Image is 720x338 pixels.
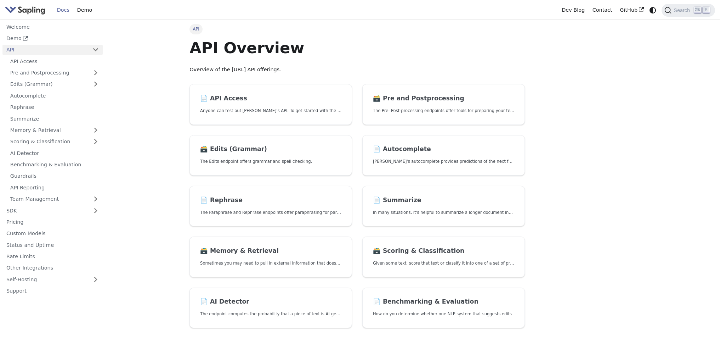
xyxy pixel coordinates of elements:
[189,186,352,227] a: 📄️ RephraseThe Paraphrase and Rephrase endpoints offer paraphrasing for particular styles.
[200,209,341,216] p: The Paraphrase and Rephrase endpoints offer paraphrasing for particular styles.
[558,5,588,16] a: Dev Blog
[2,251,103,262] a: Rate Limits
[200,107,341,114] p: Anyone can test out Sapling's API. To get started with the API, simply:
[6,125,103,135] a: Memory & Retrieval
[373,145,514,153] h2: Autocomplete
[373,95,514,102] h2: Pre and Postprocessing
[6,113,103,124] a: Summarize
[703,7,710,13] kbd: K
[189,24,525,34] nav: Breadcrumbs
[89,45,103,55] button: Collapse sidebar category 'API'
[200,196,341,204] h2: Rephrase
[5,5,48,15] a: Sapling.ai
[373,260,514,267] p: Given some text, score that text or classify it into one of a set of pre-specified categories.
[2,286,103,296] a: Support
[373,298,514,306] h2: Benchmarking & Evaluation
[5,5,45,15] img: Sapling.ai
[200,145,341,153] h2: Edits (Grammar)
[6,171,103,181] a: Guardrails
[362,186,525,227] a: 📄️ SummarizeIn many situations, it's helpful to summarize a longer document into a shorter, more ...
[200,298,341,306] h2: AI Detector
[200,247,341,255] h2: Memory & Retrieval
[6,182,103,193] a: API Reporting
[189,38,525,57] h1: API Overview
[6,102,103,112] a: Rephrase
[189,66,525,74] p: Overview of the [URL] API offerings.
[200,95,341,102] h2: API Access
[671,7,694,13] span: Search
[6,56,103,66] a: API Access
[362,288,525,328] a: 📄️ Benchmarking & EvaluationHow do you determine whether one NLP system that suggests edits
[373,209,514,216] p: In many situations, it's helpful to summarize a longer document into a shorter, more easily diges...
[362,237,525,277] a: 🗃️ Scoring & ClassificationGiven some text, score that text or classify it into one of a set of p...
[189,135,352,176] a: 🗃️ Edits (Grammar)The Edits endpoint offers grammar and spell checking.
[73,5,96,16] a: Demo
[2,205,89,216] a: SDK
[373,311,514,317] p: How do you determine whether one NLP system that suggests edits
[616,5,647,16] a: GitHub
[662,4,715,17] button: Search (Ctrl+K)
[373,196,514,204] h2: Summarize
[200,158,341,165] p: The Edits endpoint offers grammar and spell checking.
[2,33,103,44] a: Demo
[200,311,341,317] p: The endpoint computes the probability that a piece of text is AI-generated,
[2,217,103,227] a: Pricing
[89,205,103,216] button: Expand sidebar category 'SDK'
[648,5,658,15] button: Switch between dark and light mode (currently system mode)
[2,274,103,284] a: Self-Hosting
[362,135,525,176] a: 📄️ Autocomplete[PERSON_NAME]'s autocomplete provides predictions of the next few characters or words
[6,68,103,78] a: Pre and Postprocessing
[6,194,103,204] a: Team Management
[2,240,103,250] a: Status and Uptime
[6,137,103,147] a: Scoring & Classification
[373,247,514,255] h2: Scoring & Classification
[2,228,103,239] a: Custom Models
[6,148,103,158] a: AI Detector
[362,84,525,125] a: 🗃️ Pre and PostprocessingThe Pre- Post-processing endpoints offer tools for preparing your text d...
[189,24,203,34] span: API
[373,107,514,114] p: The Pre- Post-processing endpoints offer tools for preparing your text data for ingestation as we...
[6,90,103,101] a: Autocomplete
[6,79,103,89] a: Edits (Grammar)
[2,45,89,55] a: API
[189,237,352,277] a: 🗃️ Memory & RetrievalSometimes you may need to pull in external information that doesn't fit in t...
[200,260,341,267] p: Sometimes you may need to pull in external information that doesn't fit in the context size of an...
[589,5,616,16] a: Contact
[6,160,103,170] a: Benchmarking & Evaluation
[2,263,103,273] a: Other Integrations
[2,22,103,32] a: Welcome
[189,288,352,328] a: 📄️ AI DetectorThe endpoint computes the probability that a piece of text is AI-generated,
[53,5,73,16] a: Docs
[373,158,514,165] p: Sapling's autocomplete provides predictions of the next few characters or words
[189,84,352,125] a: 📄️ API AccessAnyone can test out [PERSON_NAME]'s API. To get started with the API, simply:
